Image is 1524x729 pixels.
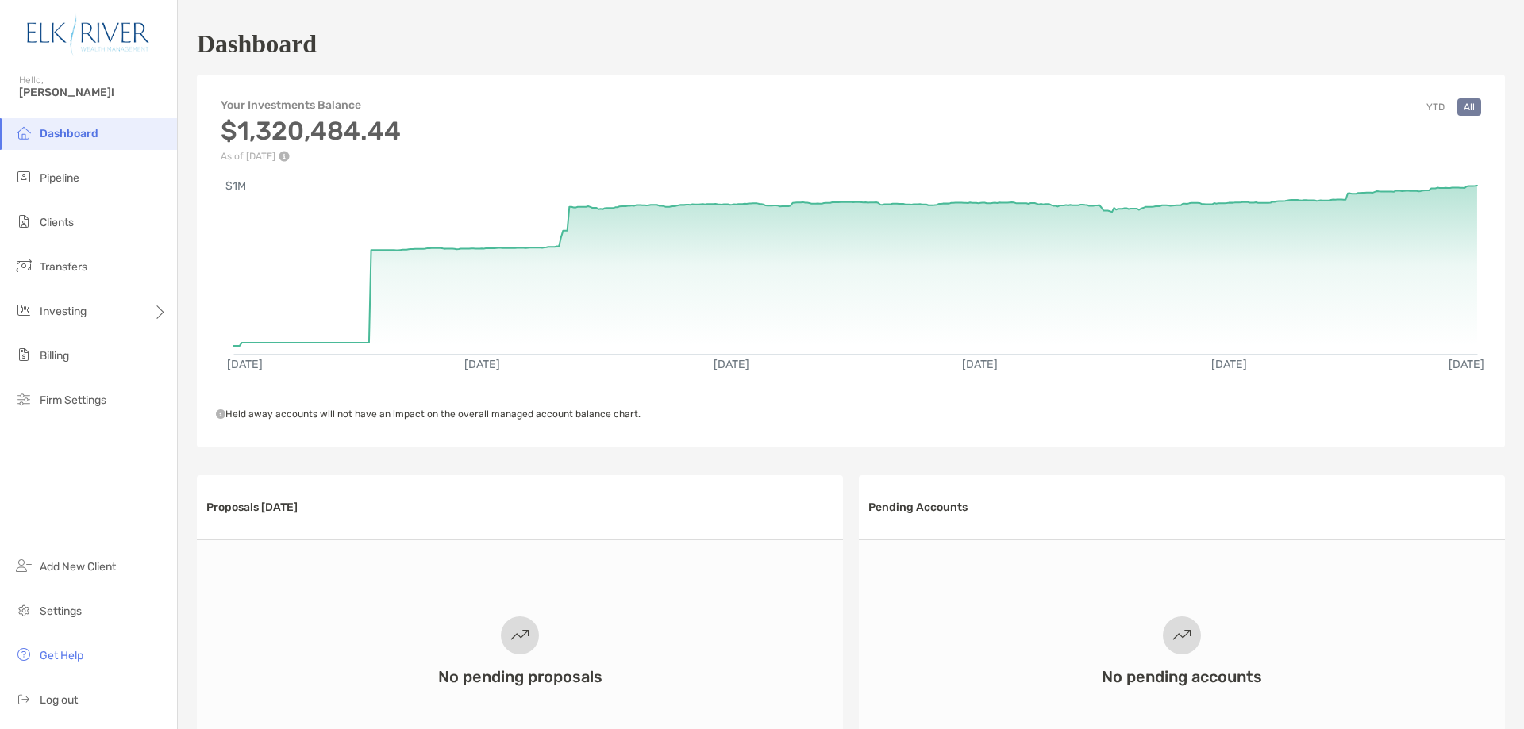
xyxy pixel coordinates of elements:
[225,179,246,193] text: $1M
[14,212,33,231] img: clients icon
[40,393,106,407] span: Firm Settings
[1457,98,1481,116] button: All
[206,501,298,514] h3: Proposals [DATE]
[227,358,263,371] text: [DATE]
[40,216,74,229] span: Clients
[40,305,87,318] span: Investing
[221,98,401,112] h4: Your Investments Balance
[464,358,500,371] text: [DATE]
[714,358,749,371] text: [DATE]
[221,151,401,162] p: As of [DATE]
[279,151,290,162] img: Performance Info
[40,349,69,363] span: Billing
[962,358,998,371] text: [DATE]
[1420,98,1451,116] button: YTD
[40,649,83,662] span: Get Help
[14,345,33,364] img: billing icon
[216,409,641,420] span: Held away accounts will not have an impact on the overall managed account balance chart.
[40,560,116,574] span: Add New Client
[438,667,602,686] h3: No pending proposals
[40,171,79,185] span: Pipeline
[14,645,33,664] img: get-help icon
[40,693,78,707] span: Log out
[14,389,33,409] img: firm-settings icon
[19,86,167,99] span: [PERSON_NAME]!
[1211,358,1247,371] text: [DATE]
[868,501,968,514] h3: Pending Accounts
[40,127,98,140] span: Dashboard
[14,689,33,708] img: logout icon
[14,256,33,275] img: transfers icon
[14,123,33,142] img: dashboard icon
[19,6,158,63] img: Zoe Logo
[14,556,33,575] img: add_new_client icon
[1449,358,1484,371] text: [DATE]
[40,260,87,274] span: Transfers
[1102,667,1262,686] h3: No pending accounts
[14,301,33,320] img: investing icon
[221,116,401,146] h3: $1,320,484.44
[197,29,317,59] h1: Dashboard
[40,604,82,618] span: Settings
[14,600,33,620] img: settings icon
[14,167,33,186] img: pipeline icon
